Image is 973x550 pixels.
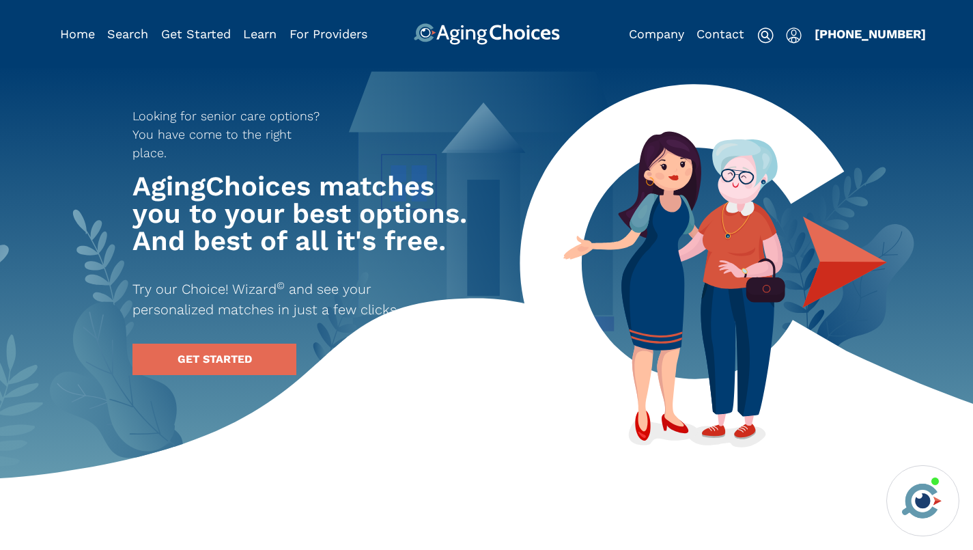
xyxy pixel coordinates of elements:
p: Try our Choice! Wizard and see your personalized matches in just a few clicks. [132,279,449,320]
a: Home [60,27,95,41]
div: Popover trigger [107,23,148,45]
img: user-icon.svg [786,27,802,44]
img: AgingChoices [413,23,559,45]
a: Learn [243,27,277,41]
img: avatar [899,478,945,524]
a: [PHONE_NUMBER] [815,27,926,41]
p: Looking for senior care options? You have come to the right place. [132,107,329,162]
sup: © [277,279,285,292]
a: Contact [696,27,744,41]
div: Popover trigger [786,23,802,45]
img: search-icon.svg [757,27,774,44]
a: Get Started [161,27,231,41]
a: Search [107,27,148,41]
a: Company [629,27,684,41]
h1: AgingChoices matches you to your best options. And best of all it's free. [132,173,474,255]
a: GET STARTED [132,344,296,375]
a: For Providers [290,27,367,41]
